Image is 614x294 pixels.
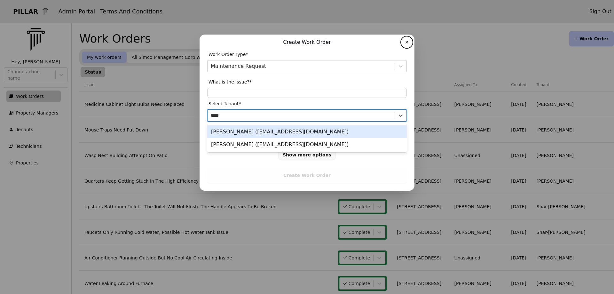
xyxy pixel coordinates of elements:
span: Work Order Type* [209,51,248,58]
span: What is the issue?* [209,79,252,85]
div: [PERSON_NAME] ([EMAIL_ADDRESS][DOMAIN_NAME]) [207,125,407,138]
p: Create Work Order [207,38,407,46]
button: ✕ [402,37,412,47]
span: Select Tenant* [209,100,241,107]
div: [PERSON_NAME] ([EMAIL_ADDRESS][DOMAIN_NAME]) [207,138,407,151]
